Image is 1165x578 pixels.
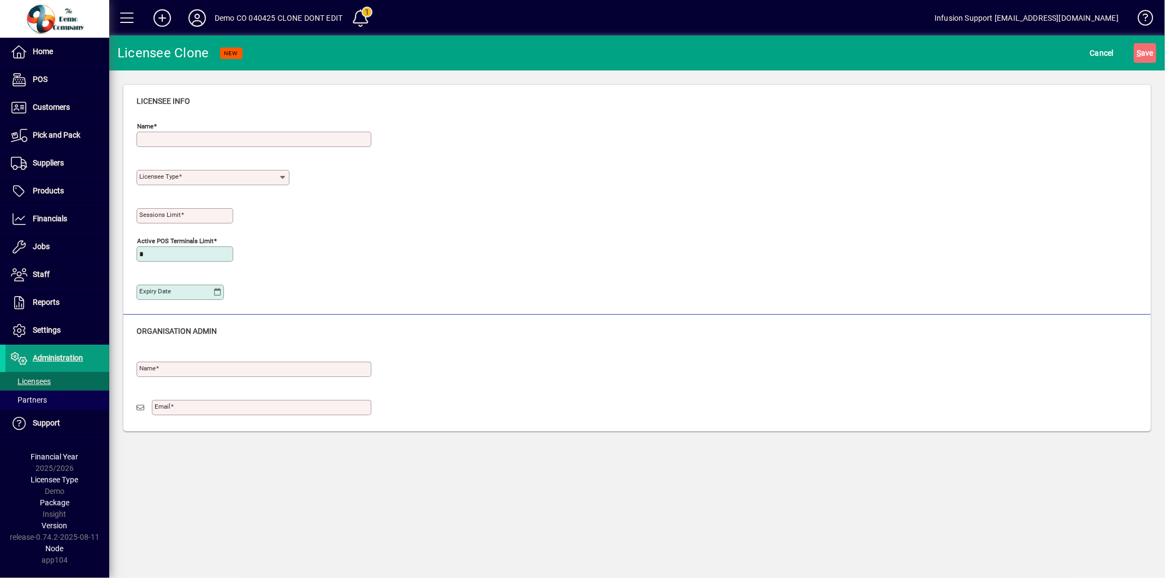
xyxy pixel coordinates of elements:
[5,122,109,149] a: Pick and Pack
[139,287,171,295] mat-label: Expiry date
[33,353,83,362] span: Administration
[935,9,1119,27] div: Infusion Support [EMAIL_ADDRESS][DOMAIN_NAME]
[1090,44,1114,62] span: Cancel
[5,410,109,437] a: Support
[1129,2,1151,38] a: Knowledge Base
[5,261,109,288] a: Staff
[11,377,51,386] span: Licensees
[145,8,180,28] button: Add
[5,205,109,233] a: Financials
[137,237,214,245] mat-label: Active POS Terminals Limit
[31,475,79,484] span: Licensee Type
[33,326,61,334] span: Settings
[180,8,215,28] button: Profile
[5,372,109,391] a: Licensees
[33,242,50,251] span: Jobs
[31,452,79,461] span: Financial Year
[40,498,69,507] span: Package
[224,50,238,57] span: NEW
[33,298,60,306] span: Reports
[5,289,109,316] a: Reports
[5,391,109,409] a: Partners
[5,38,109,66] a: Home
[139,364,156,372] mat-label: Name
[33,418,60,427] span: Support
[5,233,109,261] a: Jobs
[1137,44,1154,62] span: ave
[1137,49,1141,57] span: S
[33,47,53,56] span: Home
[139,211,181,219] mat-label: Sessions Limit
[5,66,109,93] a: POS
[46,544,64,553] span: Node
[1087,43,1117,63] button: Cancel
[5,94,109,121] a: Customers
[1134,43,1156,63] button: Save
[11,396,47,404] span: Partners
[33,131,80,139] span: Pick and Pack
[42,521,68,530] span: Version
[33,75,48,84] span: POS
[139,173,179,180] mat-label: Licensee Type
[155,403,170,410] mat-label: Email
[137,122,153,130] mat-label: Name
[117,44,209,62] div: Licensee Clone
[33,186,64,195] span: Products
[5,317,109,344] a: Settings
[137,97,190,105] span: Licensee Info
[33,214,67,223] span: Financials
[33,103,70,111] span: Customers
[5,178,109,205] a: Products
[33,158,64,167] span: Suppliers
[5,150,109,177] a: Suppliers
[137,327,217,335] span: Organisation Admin
[33,270,50,279] span: Staff
[215,9,342,27] div: Demo CO 040425 CLONE DONT EDIT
